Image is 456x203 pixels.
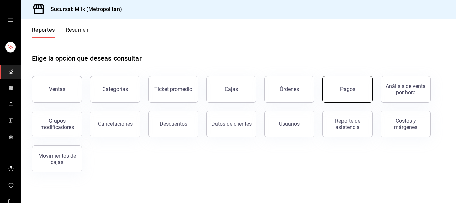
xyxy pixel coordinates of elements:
[148,111,198,137] button: Descuentos
[385,83,426,96] div: Análisis de venta por hora
[280,86,299,92] div: Órdenes
[206,76,256,103] a: Cajas
[32,145,82,172] button: Movimientos de cajas
[8,17,13,23] button: open drawer
[154,86,192,92] div: Ticket promedio
[102,86,128,92] div: Categorías
[36,153,78,165] div: Movimientos de cajas
[32,76,82,103] button: Ventas
[32,111,82,137] button: Grupos modificadores
[340,86,355,92] div: Pagos
[32,27,55,38] button: Reportes
[32,27,89,38] div: navigation tabs
[36,118,78,130] div: Grupos modificadores
[160,121,187,127] div: Descuentos
[45,5,122,13] h3: Sucursal: Milk (Metropolitan)
[322,76,373,103] button: Pagos
[206,111,256,137] button: Datos de clientes
[225,85,238,93] div: Cajas
[32,53,142,63] h1: Elige la opción que deseas consultar
[381,76,431,103] button: Análisis de venta por hora
[66,27,89,38] button: Resumen
[327,118,368,130] div: Reporte de asistencia
[264,111,314,137] button: Usuarios
[322,111,373,137] button: Reporte de asistencia
[211,121,252,127] div: Datos de clientes
[264,76,314,103] button: Órdenes
[279,121,300,127] div: Usuarios
[90,111,140,137] button: Cancelaciones
[98,121,133,127] div: Cancelaciones
[90,76,140,103] button: Categorías
[49,86,65,92] div: Ventas
[385,118,426,130] div: Costos y márgenes
[381,111,431,137] button: Costos y márgenes
[148,76,198,103] button: Ticket promedio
